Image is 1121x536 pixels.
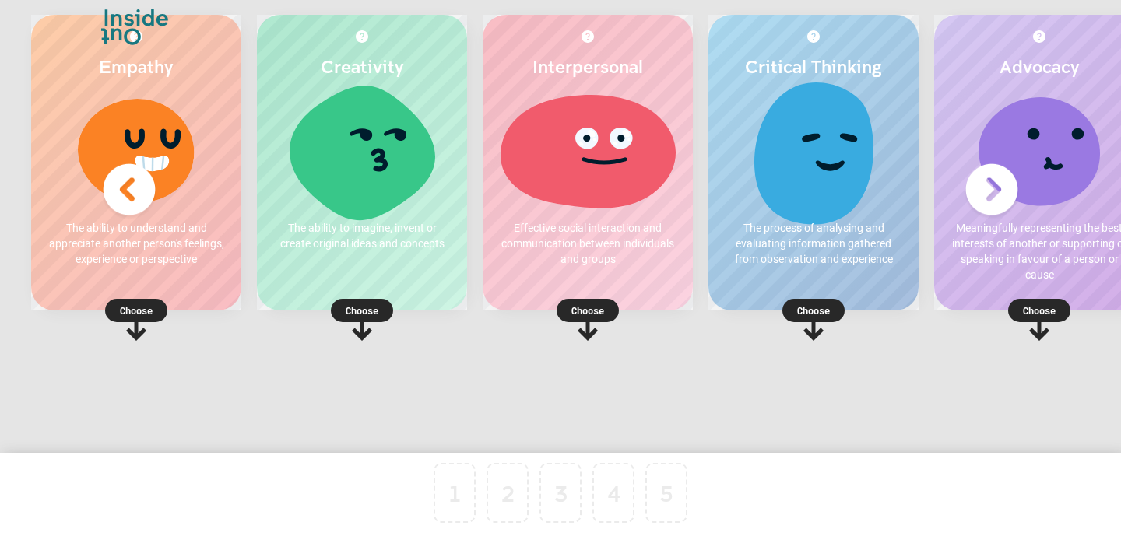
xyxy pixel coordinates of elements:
[98,159,160,221] img: Previous
[257,303,467,318] p: Choose
[483,303,693,318] p: Choose
[582,30,594,43] img: More about Interpersonal
[961,159,1023,221] img: Next
[130,30,142,43] img: More about Empathy
[724,220,903,267] p: The process of analysing and evaluating information gathered from observation and experience
[47,55,226,77] h2: Empathy
[272,55,452,77] h2: Creativity
[724,55,903,77] h2: Critical Thinking
[807,30,820,43] img: More about Critical Thinking
[356,30,368,43] img: More about Creativity
[498,220,677,267] p: Effective social interaction and communication between individuals and groups
[47,220,226,267] p: The ability to understand and appreciate another person's feelings, experience or perspective
[708,303,919,318] p: Choose
[498,55,677,77] h2: Interpersonal
[1033,30,1045,43] img: More about Advocacy
[31,303,241,318] p: Choose
[272,220,452,251] p: The ability to imagine, invent or create original ideas and concepts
